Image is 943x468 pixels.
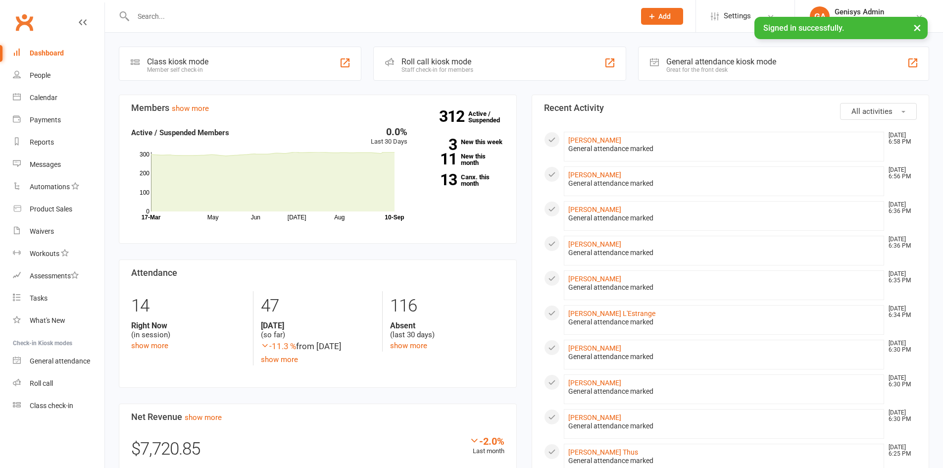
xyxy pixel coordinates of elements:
[12,10,37,35] a: Clubworx
[422,152,457,166] strong: 11
[884,306,916,318] time: [DATE] 6:34 PM
[147,66,208,73] div: Member self check-in
[884,375,916,388] time: [DATE] 6:30 PM
[568,214,880,222] div: General attendance marked
[30,316,65,324] div: What's New
[371,127,407,137] div: 0.0%
[401,57,473,66] div: Roll call kiosk mode
[390,341,427,350] a: show more
[13,154,104,176] a: Messages
[261,291,375,321] div: 47
[13,131,104,154] a: Reports
[13,220,104,243] a: Waivers
[568,171,621,179] a: [PERSON_NAME]
[131,435,504,468] div: $7,720.85
[439,109,468,124] strong: 312
[568,414,621,421] a: [PERSON_NAME]
[13,395,104,417] a: Class kiosk mode
[30,160,61,168] div: Messages
[469,435,504,446] div: -2.0%
[884,132,916,145] time: [DATE] 6:58 PM
[13,310,104,332] a: What's New
[884,410,916,422] time: [DATE] 6:30 PM
[568,206,621,213] a: [PERSON_NAME]
[422,137,457,152] strong: 3
[131,268,504,278] h3: Attendance
[851,107,893,116] span: All activities
[131,321,246,340] div: (in session)
[185,413,222,422] a: show more
[13,198,104,220] a: Product Sales
[422,153,504,166] a: 11New this month
[131,412,504,422] h3: Net Revenue
[30,250,59,258] div: Workouts
[666,66,776,73] div: Great for the front desk
[13,176,104,198] a: Automations
[724,5,751,27] span: Settings
[30,49,64,57] div: Dashboard
[422,174,504,187] a: 13Canx. this month
[568,283,880,292] div: General attendance marked
[568,353,880,361] div: General attendance marked
[131,341,168,350] a: show more
[30,71,50,79] div: People
[884,444,916,457] time: [DATE] 6:25 PM
[568,379,621,387] a: [PERSON_NAME]
[666,57,776,66] div: General attendance kiosk mode
[13,243,104,265] a: Workouts
[468,103,512,131] a: 312Active / Suspended
[390,321,504,340] div: (last 30 days)
[422,172,457,187] strong: 13
[131,103,504,113] h3: Members
[390,291,504,321] div: 116
[401,66,473,73] div: Staff check-in for members
[568,457,880,465] div: General attendance marked
[131,291,246,321] div: 14
[568,249,880,257] div: General attendance marked
[30,227,54,235] div: Waivers
[261,340,375,353] div: from [DATE]
[13,287,104,310] a: Tasks
[13,42,104,64] a: Dashboard
[568,448,638,456] a: [PERSON_NAME] Thus
[568,179,880,188] div: General attendance marked
[469,435,504,457] div: Last month
[568,275,621,283] a: [PERSON_NAME]
[131,128,229,137] strong: Active / Suspended Members
[568,136,621,144] a: [PERSON_NAME]
[763,23,844,33] span: Signed in successfully.
[13,350,104,372] a: General attendance kiosk mode
[30,205,72,213] div: Product Sales
[130,9,628,23] input: Search...
[30,294,48,302] div: Tasks
[544,103,917,113] h3: Recent Activity
[172,104,209,113] a: show more
[641,8,683,25] button: Add
[13,64,104,87] a: People
[147,57,208,66] div: Class kiosk mode
[568,344,621,352] a: [PERSON_NAME]
[835,7,884,16] div: Genisys Admin
[658,12,671,20] span: Add
[371,127,407,147] div: Last 30 Days
[261,341,296,351] span: -11.3 %
[422,139,504,145] a: 3New this week
[30,138,54,146] div: Reports
[568,422,880,430] div: General attendance marked
[13,372,104,395] a: Roll call
[261,321,375,340] div: (so far)
[884,271,916,284] time: [DATE] 6:35 PM
[568,240,621,248] a: [PERSON_NAME]
[261,321,375,330] strong: [DATE]
[30,94,57,102] div: Calendar
[840,103,917,120] button: All activities
[30,402,73,410] div: Class check-in
[884,202,916,214] time: [DATE] 6:36 PM
[30,116,61,124] div: Payments
[568,310,655,317] a: [PERSON_NAME] L'Estrange
[568,318,880,326] div: General attendance marked
[884,167,916,180] time: [DATE] 6:56 PM
[908,17,926,38] button: ×
[30,272,79,280] div: Assessments
[30,183,70,191] div: Automations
